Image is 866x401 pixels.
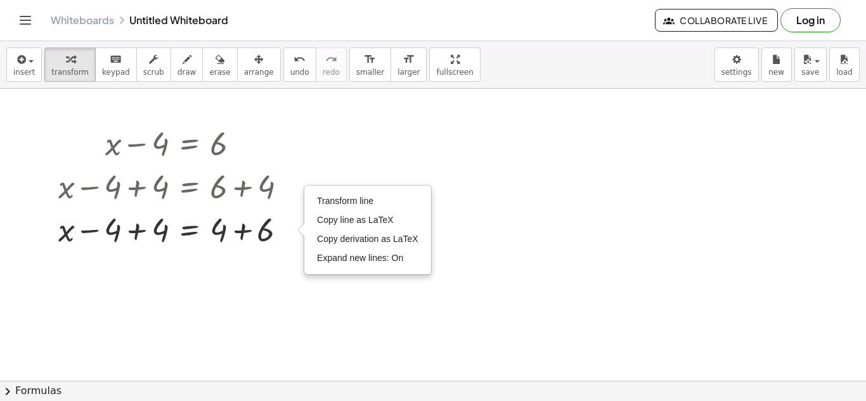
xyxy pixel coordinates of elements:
[15,10,36,30] button: Toggle navigation
[290,68,309,77] span: undo
[283,48,316,82] button: undoundo
[391,48,427,82] button: format_sizelarger
[325,52,337,67] i: redo
[171,48,204,82] button: draw
[51,68,89,77] span: transform
[714,48,759,82] button: settings
[356,68,384,77] span: smaller
[317,215,394,225] span: Copy line as LaTeX
[13,68,35,77] span: insert
[403,52,415,67] i: format_size
[95,48,137,82] button: keyboardkeypad
[836,68,853,77] span: load
[44,48,96,82] button: transform
[794,48,827,82] button: save
[6,48,42,82] button: insert
[323,68,340,77] span: redo
[209,68,230,77] span: erase
[666,15,767,26] span: Collaborate Live
[829,48,860,82] button: load
[780,8,841,32] button: Log in
[721,68,752,77] span: settings
[136,48,171,82] button: scrub
[768,68,784,77] span: new
[202,48,237,82] button: erase
[655,9,778,32] button: Collaborate Live
[178,68,197,77] span: draw
[102,68,130,77] span: keypad
[143,68,164,77] span: scrub
[317,234,418,244] span: Copy derivation as LaTeX
[317,253,403,263] span: Expand new lines: On
[110,52,122,67] i: keyboard
[294,52,306,67] i: undo
[317,196,373,206] span: Transform line
[801,68,819,77] span: save
[397,68,420,77] span: larger
[316,48,347,82] button: redoredo
[429,48,480,82] button: fullscreen
[761,48,792,82] button: new
[237,48,281,82] button: arrange
[244,68,274,77] span: arrange
[51,14,114,27] a: Whiteboards
[349,48,391,82] button: format_sizesmaller
[436,68,473,77] span: fullscreen
[364,52,376,67] i: format_size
